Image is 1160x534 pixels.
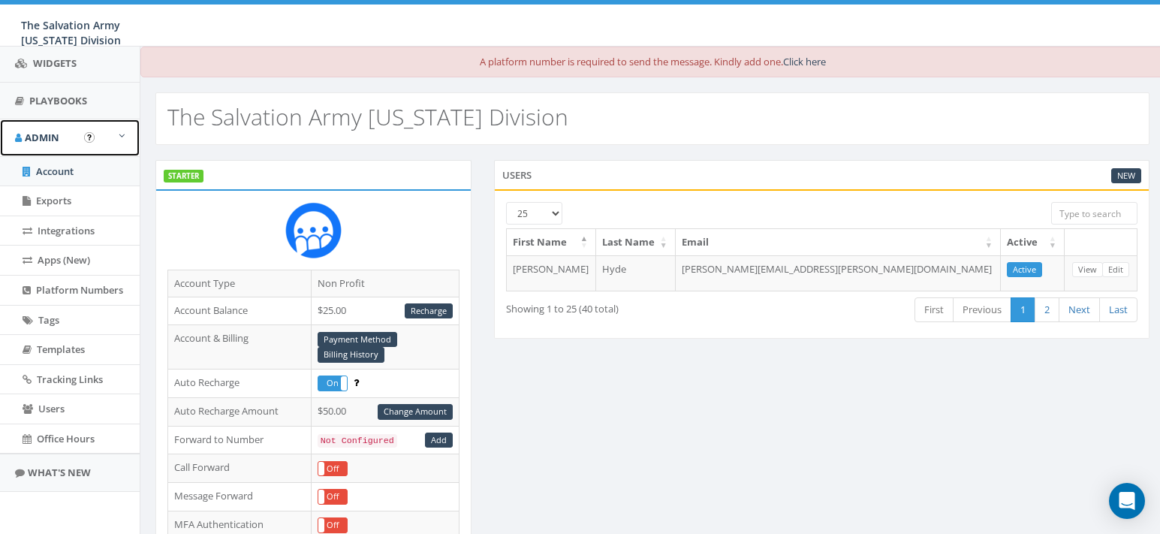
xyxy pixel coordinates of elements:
div: OnOff [318,489,348,505]
span: Admin [25,131,59,144]
span: Playbooks [29,94,87,107]
span: What's New [28,466,91,479]
td: Account & Billing [168,325,312,370]
td: Auto Recharge [168,369,312,397]
a: Payment Method [318,332,397,348]
a: Recharge [405,303,453,319]
a: Click here [783,55,826,68]
span: Users [38,402,65,415]
div: OnOff [318,376,348,391]
span: The Salvation Army [US_STATE] Division [21,18,121,47]
div: OnOff [318,461,348,477]
td: Account Balance [168,297,312,325]
span: Exports [36,194,71,207]
a: Add [425,433,453,448]
a: First [914,297,954,322]
input: Type to search [1051,202,1137,225]
span: Apps (New) [38,253,90,267]
td: $25.00 [311,297,459,325]
a: Billing History [318,347,384,363]
a: Change Amount [378,404,453,420]
a: Edit [1102,262,1129,278]
th: Email: activate to sort column ascending [676,229,1001,255]
td: Message Forward [168,483,312,511]
td: Call Forward [168,454,312,483]
th: Active: activate to sort column ascending [1001,229,1065,255]
h2: The Salvation Army [US_STATE] Division [167,104,568,129]
div: OnOff [318,517,348,533]
button: Open In-App Guide [84,132,95,143]
span: Platform Numbers [36,283,123,297]
td: Auto Recharge Amount [168,397,312,426]
a: 2 [1035,297,1059,322]
td: $50.00 [311,397,459,426]
div: Showing 1 to 25 (40 total) [506,296,756,316]
span: Widgets [33,56,77,70]
span: Tags [38,313,59,327]
img: Rally_Corp_Icon_1.png [285,202,342,258]
td: Forward to Number [168,426,312,454]
label: STARTER [164,170,203,183]
a: 1 [1011,297,1035,322]
span: Integrations [38,224,95,237]
span: Account [36,164,74,178]
label: Off [318,462,347,476]
td: Hyde [596,255,676,291]
label: On [318,376,347,391]
a: Active [1007,262,1042,278]
a: View [1072,262,1103,278]
th: First Name: activate to sort column descending [507,229,596,255]
td: [PERSON_NAME] [507,255,596,291]
div: Open Intercom Messenger [1109,483,1145,519]
code: Not Configured [318,434,397,448]
td: [PERSON_NAME][EMAIL_ADDRESS][PERSON_NAME][DOMAIN_NAME] [676,255,1001,291]
a: Next [1059,297,1100,322]
label: Off [318,518,347,532]
span: Enable to prevent campaign failure. [354,376,359,389]
td: Non Profit [311,270,459,297]
span: Office Hours [37,432,95,445]
a: New [1111,168,1141,184]
span: Tracking Links [37,373,103,386]
th: Last Name: activate to sort column ascending [596,229,676,255]
a: Last [1099,297,1137,322]
span: Templates [37,342,85,356]
td: Account Type [168,270,312,297]
a: Previous [953,297,1011,322]
div: Users [494,160,1149,190]
label: Off [318,490,347,504]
